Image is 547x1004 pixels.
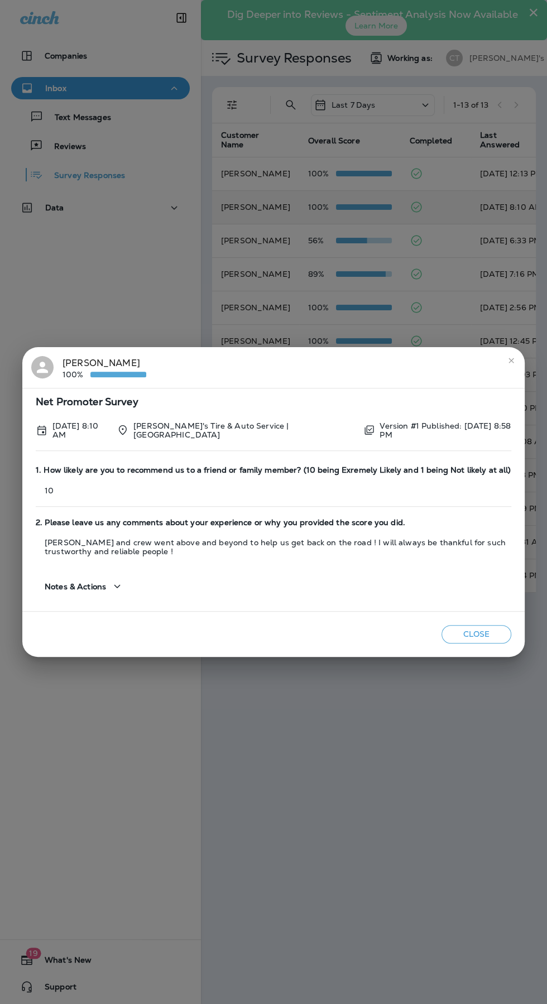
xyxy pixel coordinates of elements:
button: Close [442,625,511,643]
div: [PERSON_NAME] [63,356,146,379]
p: 100% [63,370,90,379]
button: Notes & Actions [36,570,133,602]
span: Notes & Actions [45,582,106,592]
span: Net Promoter Survey [36,397,511,407]
span: 1. How likely are you to recommend us to a friend or family member? (10 being Exremely Likely and... [36,465,511,475]
p: 10 [36,486,511,495]
p: Version #1 Published: [DATE] 8:58 PM [380,421,511,439]
span: 2. Please leave us any comments about your experience or why you provided the score you did. [36,518,511,527]
p: [PERSON_NAME]'s Tire & Auto Service | [GEOGRAPHIC_DATA] [133,421,354,439]
button: close [502,352,520,369]
p: [PERSON_NAME] and crew went above and beyond to help us get back on the road ! I will always be t... [36,538,511,556]
p: Oct 8, 2025 8:10 AM [52,421,108,439]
